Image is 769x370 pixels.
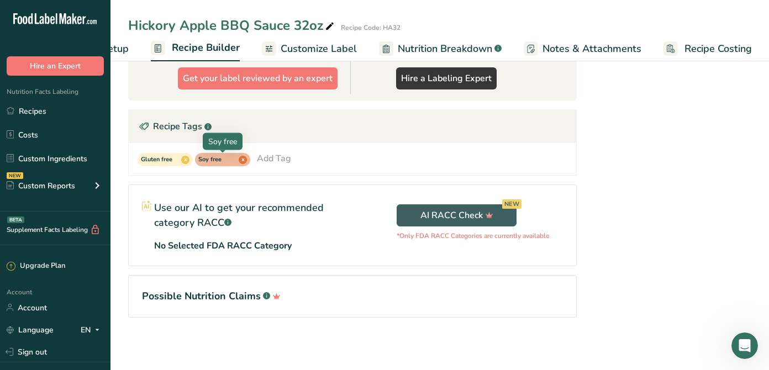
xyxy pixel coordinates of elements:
[81,323,104,336] div: EN
[142,289,563,304] h1: Possible Nutrition Claims
[151,35,240,62] a: Recipe Builder
[257,152,291,165] div: Add Tag
[178,67,338,89] button: Get your label reviewed by an expert
[7,180,75,192] div: Custom Reports
[181,156,189,164] span: x
[542,41,641,56] span: Notes & Attachments
[398,41,492,56] span: Nutrition Breakdown
[129,110,576,143] div: Recipe Tags
[397,204,517,226] button: AI RACC Check NEW
[7,261,65,272] div: Upgrade Plan
[731,332,758,359] iframe: Intercom live chat
[172,40,240,55] span: Recipe Builder
[208,136,237,147] div: Soy free
[141,155,179,165] span: Gluten free
[684,41,752,56] span: Recipe Costing
[281,41,357,56] span: Customize Label
[239,156,247,164] span: x
[397,231,549,241] p: *Only FDA RACC Categories are currently available
[198,155,236,165] span: Soy free
[379,36,502,61] a: Nutrition Breakdown
[663,36,752,61] a: Recipe Costing
[524,36,641,61] a: Notes & Attachments
[7,320,54,340] a: Language
[7,56,104,76] button: Hire an Expert
[183,72,333,85] span: Get your label reviewed by an expert
[396,67,497,89] a: Hire a Labeling Expert
[262,36,357,61] a: Customize Label
[7,216,24,223] div: BETA
[420,209,493,222] span: AI RACC Check
[7,172,23,179] div: NEW
[128,15,336,35] div: Hickory Apple BBQ Sauce 32oz
[154,239,292,252] p: No Selected FDA RACC Category
[502,199,522,209] div: NEW
[154,200,339,230] p: Use our AI to get your recommended category RACC
[341,23,401,33] div: Recipe Code: HA32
